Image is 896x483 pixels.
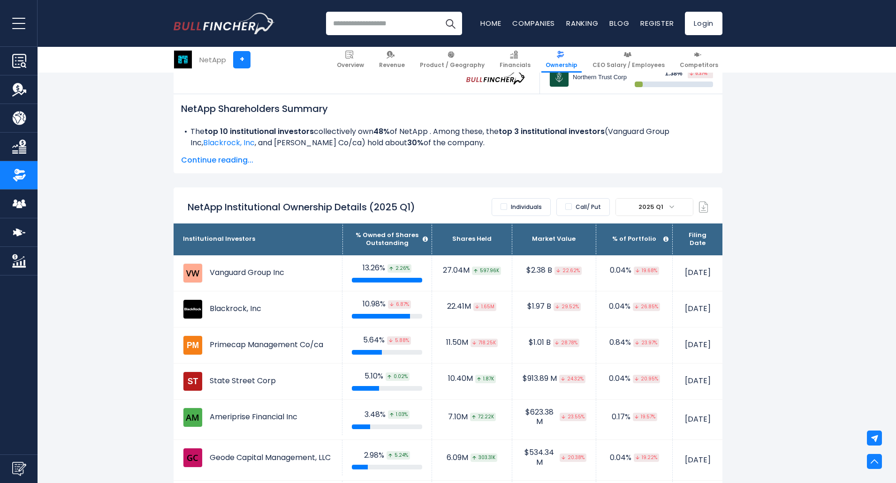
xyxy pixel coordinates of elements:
span: 23.55% [560,413,586,421]
td: State Street Corp [174,364,342,399]
span: Vanguard Group Inc, , and [PERSON_NAME] Co/ca [190,126,669,148]
span: 22.62% [554,267,582,275]
a: Home [480,18,501,28]
span: 5.88% [387,336,411,345]
h2: NetApp Shareholders Summary [181,102,715,116]
td: [DATE] [673,327,722,363]
span: 19.57% [633,413,657,421]
span: 6.87% [388,300,411,309]
td: [DATE] [673,440,722,481]
span: 0.02% [386,372,410,381]
div: Northern Trust Corp [573,74,628,82]
b: 30% [407,137,424,148]
a: Go to homepage [174,13,274,34]
div: 3.48% [352,410,422,420]
b: top 10 institutional investors [205,126,314,137]
div: 0.17% [606,412,663,422]
a: Financials [495,47,535,73]
th: Market Value [512,223,596,255]
div: 7.10M [441,412,502,422]
div: $913.89 M [522,374,587,384]
img: Ownership [12,168,26,182]
div: 5.10% [352,372,422,381]
td: [DATE] [673,291,722,327]
a: CEO Salary / Employees [588,47,669,73]
span: Overview [337,61,364,69]
div: 1.38% [665,70,688,78]
td: [DATE] [673,255,722,291]
div: NetApp [199,54,226,65]
b: 48% [373,126,390,137]
a: Competitors [676,47,722,73]
span: 19.22% [634,453,659,462]
a: Blackrock, Inc [203,137,255,148]
span: 303.31K [471,453,497,462]
div: $2.38 B [522,266,587,275]
a: Ranking [566,18,598,28]
span: 1.65M [473,303,496,311]
a: Login [685,12,722,35]
th: Institutional Investors [174,223,342,255]
img: NTAP logo [174,51,192,68]
img: Geode Capital Management, LLC [183,448,203,468]
th: Filing Date [673,223,722,255]
td: Blackrock, Inc [174,291,342,327]
div: 10.98% [352,299,422,309]
h2: NetApp Institutional Ownership Details (2025 Q1) [188,201,415,213]
a: Overview [333,47,368,73]
div: 0.04% [606,302,663,312]
li: The collectively own of NetApp . Among these, the ( ) hold about of the company. [181,126,715,149]
div: 27.04M [441,266,502,275]
label: Individuals [492,198,551,216]
img: Ameriprise Financial Inc [183,408,203,427]
th: Shares Held [432,223,512,255]
td: Primecap Management Co/ca [174,327,342,363]
div: 10.40M [441,374,502,384]
span: 20.95% [633,375,660,383]
a: Blog [609,18,629,28]
div: 0.04% [606,266,663,275]
div: $1.01 B [522,338,587,348]
span: 718.25K [471,339,498,347]
b: top 3 institutional investors [499,126,605,137]
span: 72.22K [470,413,496,421]
a: + [233,51,251,68]
span: Continue reading... [181,155,715,166]
div: 0.84% [606,338,663,348]
img: State Street Corp [183,372,203,391]
span: Financials [500,61,531,69]
span: CEO Salary / Employees [592,61,665,69]
span: 0.37% [690,72,707,76]
span: 2.26% [387,264,411,273]
span: 28.78% [553,339,579,347]
img: Primecap Management Co/ca [183,335,203,355]
a: Companies [512,18,555,28]
div: 0.04% [606,374,663,384]
div: $1.97 B [522,302,587,312]
span: 5.24% [387,451,410,460]
span: 597.96K [472,267,501,275]
span: 26.85% [633,303,660,311]
img: Blackrock, Inc [183,299,203,319]
td: [DATE] [673,363,722,399]
span: 2025 Q1 [616,199,693,215]
span: Ownership [546,61,577,69]
td: [DATE] [673,399,722,440]
span: 1.87K [475,375,496,383]
div: 22.41M [441,302,502,312]
span: 20.38% [560,453,586,462]
td: Ameriprise Financial Inc [174,400,342,435]
a: Ownership [541,47,582,73]
div: 6.09M [441,453,502,463]
span: 29.52% [554,303,581,311]
div: 5.64% [352,335,422,345]
div: 11.50M [441,338,502,348]
span: 24.32% [559,375,585,383]
div: 2.98% [352,451,422,461]
td: Vanguard Group Inc [174,255,342,291]
span: 19.68% [634,267,659,275]
span: Product / Geography [420,61,485,69]
td: Geode Capital Management, LLC [174,440,342,476]
div: $534.34 M [522,448,587,468]
div: 0.04% [606,453,663,463]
